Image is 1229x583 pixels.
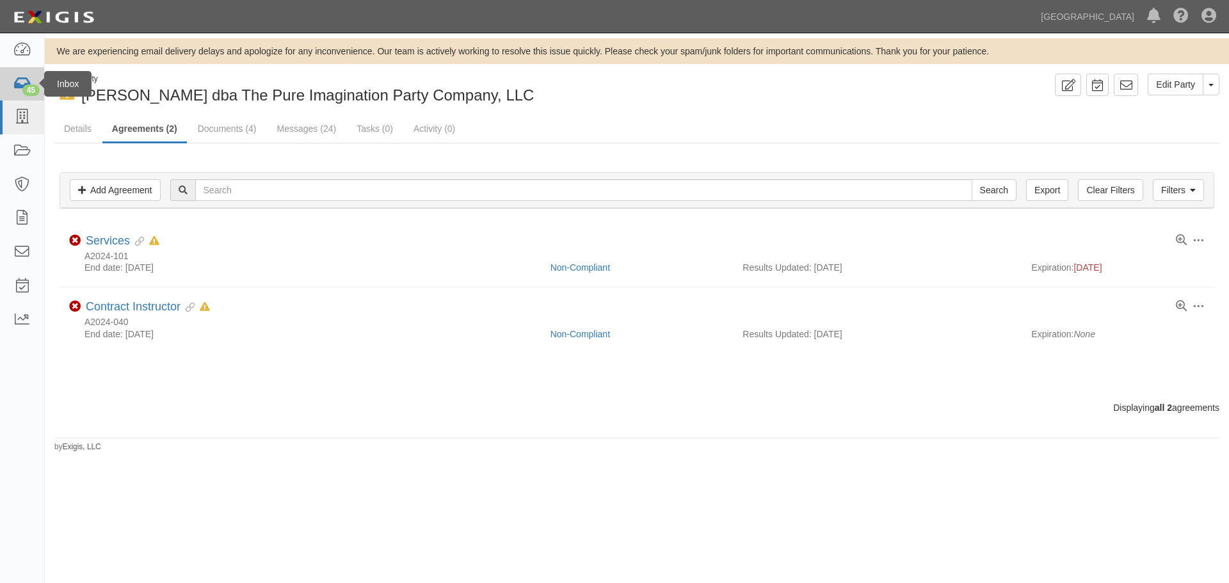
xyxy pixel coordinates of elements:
a: Filters [1153,179,1204,201]
div: Expiration: [1031,261,1205,274]
i: Help Center - Complianz [1173,9,1189,24]
em: None [1073,329,1095,339]
span: [PERSON_NAME] dba The Pure Imagination Party Company, LLC [81,86,534,104]
div: Party [80,74,534,84]
div: Patterson, Alisha dba The Pure Imagination Party Company, LLC [54,74,627,106]
i: Non-Compliant [69,235,81,246]
a: Non-Compliant [550,329,610,339]
i: In Default since 06/09/2025 [60,87,75,100]
i: Non-Compliant [69,301,81,312]
a: View results summary [1176,235,1187,246]
a: Exigis, LLC [63,442,101,451]
span: [DATE] [1073,262,1102,273]
a: Export [1026,179,1068,201]
a: [GEOGRAPHIC_DATA] [1034,4,1141,29]
div: 45 [22,84,40,96]
div: Services [86,234,159,248]
div: Results Updated: [DATE] [743,328,1012,340]
input: Search [195,179,972,201]
input: Search [972,179,1016,201]
img: logo-5460c22ac91f19d4615b14bd174203de0afe785f0fc80cf4dbbc73dc1793850b.png [10,6,98,29]
div: A2024-101 [69,251,1205,262]
a: Documents (4) [188,116,266,141]
div: A2024-040 [69,317,1205,328]
a: Non-Compliant [550,262,610,273]
div: Displaying agreements [45,401,1229,414]
small: by [54,442,101,452]
i: Evidence Linked [181,303,195,312]
i: In Default as of 06/09/2025 [200,303,210,312]
b: all 2 [1155,403,1172,413]
div: End date: [DATE] [69,261,541,274]
a: Messages (24) [268,116,346,141]
a: Clear Filters [1078,179,1143,201]
a: Tasks (0) [347,116,403,141]
a: Contract Instructor [86,300,181,313]
div: Results Updated: [DATE] [743,261,1012,274]
div: End date: [DATE] [69,328,541,340]
a: View results summary [1176,301,1187,312]
a: Add Agreement [70,179,161,201]
div: We are experiencing email delivery delays and apologize for any inconvenience. Our team is active... [45,45,1229,58]
a: Services [86,234,130,247]
a: Agreements (2) [102,116,187,143]
a: Edit Party [1148,74,1203,95]
i: Evidence Linked [130,237,144,246]
i: In Default as of 06/09/2025 [149,237,159,246]
a: Details [54,116,101,141]
div: Contract Instructor [86,300,210,314]
div: Inbox [44,71,92,97]
div: Expiration: [1031,328,1205,340]
a: Activity (0) [404,116,465,141]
